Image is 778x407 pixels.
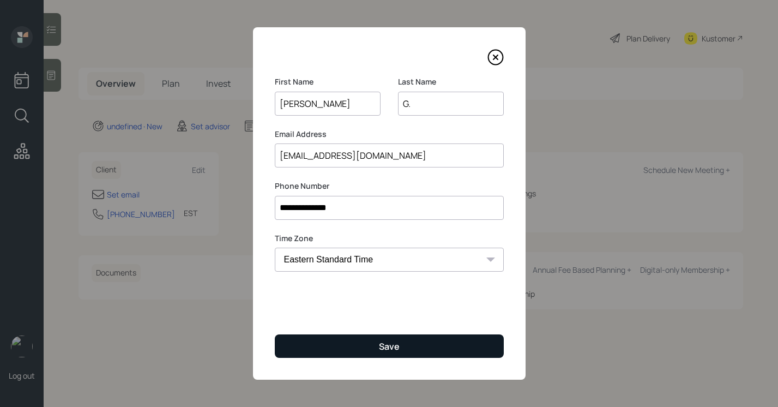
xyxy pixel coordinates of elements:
label: Time Zone [275,233,504,244]
label: Last Name [398,76,504,87]
button: Save [275,334,504,358]
div: Save [379,340,400,352]
label: First Name [275,76,381,87]
label: Email Address [275,129,504,140]
label: Phone Number [275,181,504,191]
